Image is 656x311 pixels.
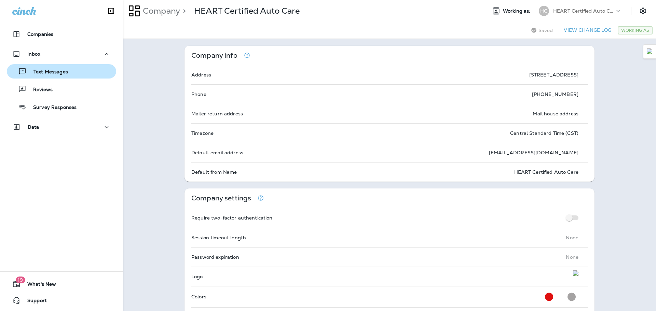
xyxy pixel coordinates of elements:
[27,31,53,37] p: Companies
[7,64,116,79] button: Text Messages
[191,274,203,279] p: Logo
[140,6,180,16] p: Company
[566,235,578,240] p: None
[191,195,251,201] p: Company settings
[539,6,549,16] div: HC
[565,290,578,304] button: Secondary Color
[191,91,206,97] p: Phone
[7,100,116,114] button: Survey Responses
[194,6,300,16] p: HEART Certified Auto Care
[7,277,116,291] button: 19What's New
[191,235,246,240] p: Session timeout length
[191,72,211,77] p: Address
[637,5,649,17] button: Settings
[26,104,77,111] p: Survey Responses
[101,4,121,18] button: Collapse Sidebar
[180,6,186,16] p: >
[618,26,653,34] div: Working As
[191,53,237,58] p: Company info
[566,254,578,260] p: None
[27,69,68,75] p: Text Messages
[532,91,578,97] p: [PHONE_NUMBER]
[7,82,116,96] button: Reviews
[647,48,653,55] img: Detect Auto
[191,215,273,221] p: Require two-factor authentication
[538,28,553,33] span: Saved
[510,130,578,136] p: Central Standard Time (CST)
[191,130,214,136] p: Timezone
[561,25,614,36] button: View Change Log
[26,87,53,93] p: Reviews
[533,111,578,116] p: Mail house address
[553,8,615,14] p: HEART Certified Auto Care
[7,47,116,61] button: Inbox
[7,27,116,41] button: Companies
[28,124,39,130] p: Data
[489,150,578,155] p: [EMAIL_ADDRESS][DOMAIN_NAME]
[7,120,116,134] button: Data
[27,51,40,57] p: Inbox
[503,8,532,14] span: Working as:
[20,298,47,306] span: Support
[16,277,25,283] span: 19
[514,169,579,175] p: HEART Certified Auto Care
[573,270,578,283] img: logo.png
[191,169,237,175] p: Default from Name
[7,294,116,307] button: Support
[191,150,243,155] p: Default email address
[529,72,578,77] p: [STREET_ADDRESS]
[20,281,56,289] span: What's New
[542,290,556,304] button: Primary Color
[191,254,239,260] p: Password expiration
[191,294,206,299] p: Colors
[191,111,243,116] p: Mailer return address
